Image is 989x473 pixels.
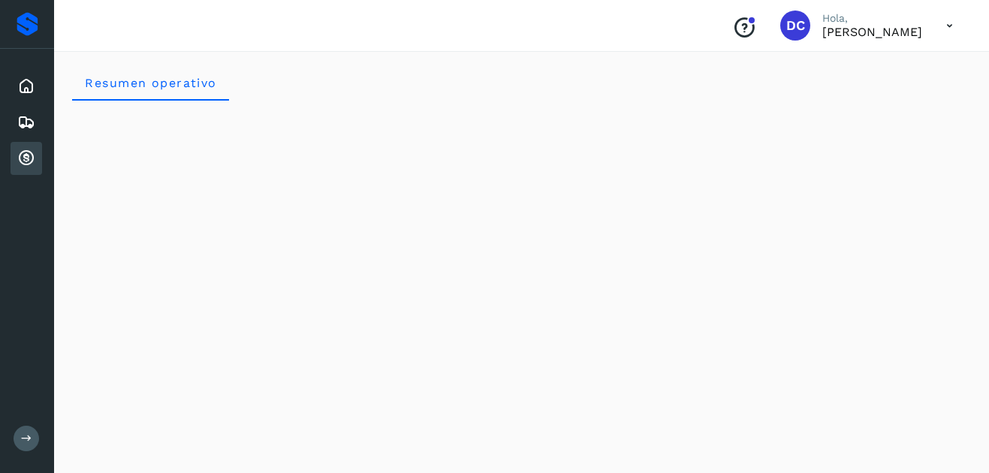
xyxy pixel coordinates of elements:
[822,12,922,25] p: Hola,
[11,106,42,139] div: Embarques
[822,25,922,39] p: DORIS CARDENAS PEREA
[11,70,42,103] div: Inicio
[84,76,217,90] span: Resumen operativo
[11,142,42,175] div: Cuentas por cobrar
